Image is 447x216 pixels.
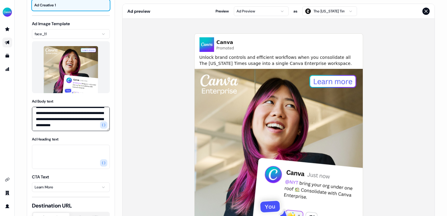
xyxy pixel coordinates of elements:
a: Go to outbound experience [2,38,12,47]
a: Go to templates [2,51,12,61]
span: Promoted [217,46,234,51]
span: Ad Creative 1 [34,2,107,8]
span: Unlock brand controls and efficient workflows when you consolidate all The [US_STATE] Times usage... [199,54,358,66]
label: Ad Body text [32,99,53,104]
label: Ad Image Template [32,21,70,26]
span: as [293,8,297,14]
span: Preview [216,8,229,14]
span: Destination URL [32,202,110,209]
label: CTA Text [32,174,49,180]
a: Go to team [2,188,12,198]
span: Canva [217,39,234,46]
button: Close preview [422,8,430,15]
a: Go to profile [2,201,12,211]
a: Go to attribution [2,64,12,74]
a: Go to prospects [2,24,12,34]
label: Ad Heading text [32,137,58,142]
span: Ad preview [127,8,150,14]
a: Go to integrations [2,175,12,184]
